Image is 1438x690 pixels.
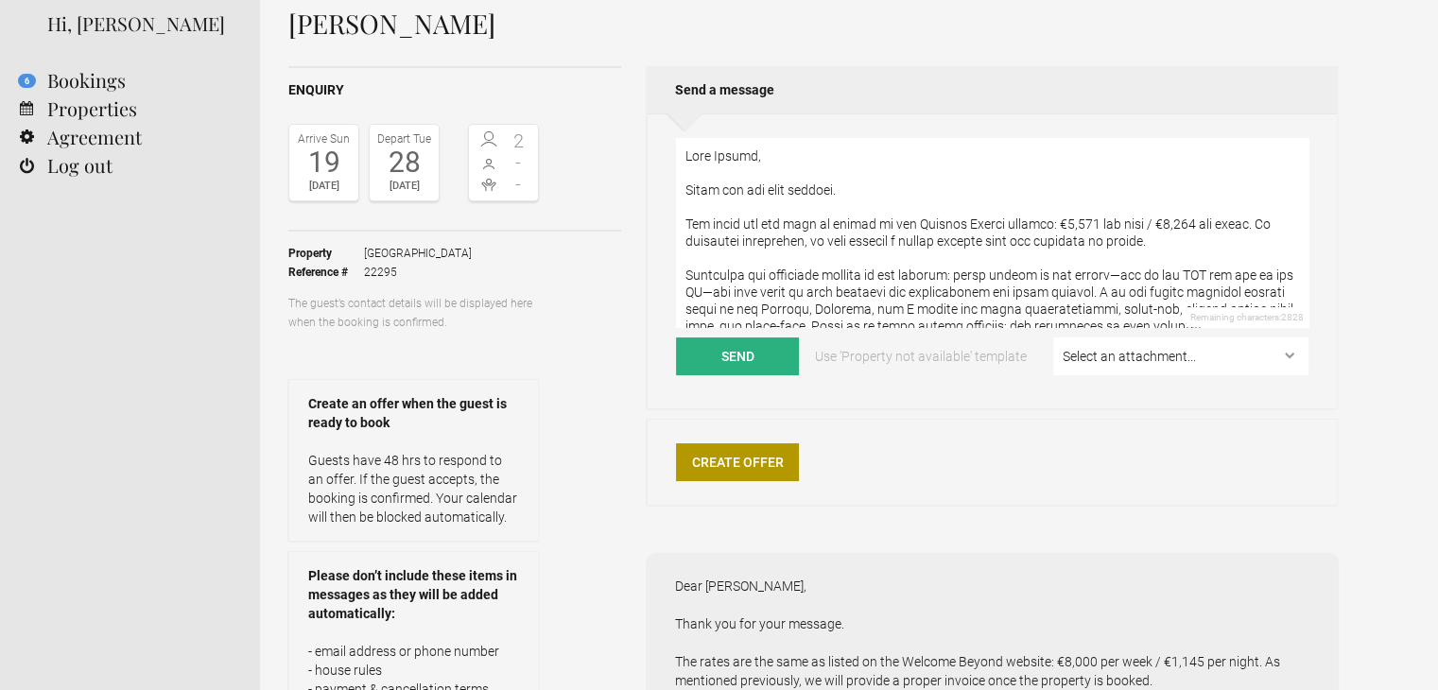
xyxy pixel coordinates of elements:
[308,394,519,432] strong: Create an offer when the guest is ready to book
[294,148,354,177] div: 19
[374,148,434,177] div: 28
[288,80,621,100] h2: Enquiry
[676,337,799,375] button: Send
[288,9,1338,38] h1: [PERSON_NAME]
[294,177,354,196] div: [DATE]
[288,294,539,332] p: The guest’s contact details will be displayed here when the booking is confirmed.
[374,177,434,196] div: [DATE]
[504,153,534,172] span: -
[364,263,472,282] span: 22295
[676,443,799,481] a: Create Offer
[504,131,534,150] span: 2
[308,451,519,526] p: Guests have 48 hrs to respond to an offer. If the guest accepts, the booking is confirmed. Your c...
[288,263,364,282] strong: Reference #
[288,244,364,263] strong: Property
[294,129,354,148] div: Arrive Sun
[308,566,519,623] strong: Please don’t include these items in messages as they will be added automatically:
[374,129,434,148] div: Depart Tue
[647,66,1338,113] h2: Send a message
[18,74,36,88] flynt-notification-badge: 6
[504,175,534,194] span: -
[47,9,232,38] div: Hi, [PERSON_NAME]
[802,337,1040,375] a: Use 'Property not available' template
[364,244,472,263] span: [GEOGRAPHIC_DATA]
